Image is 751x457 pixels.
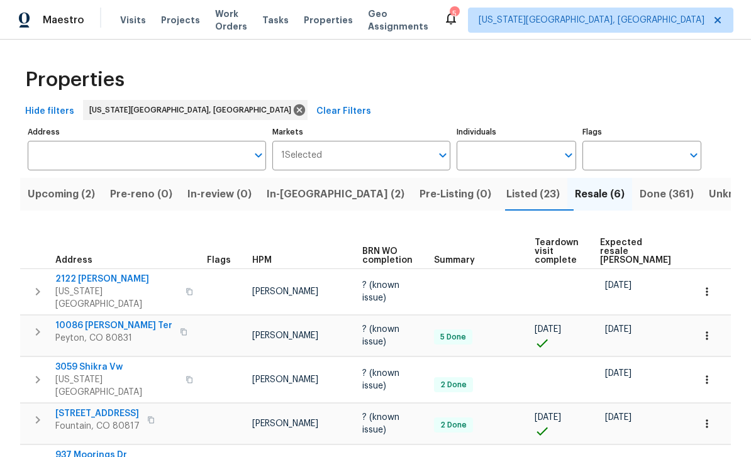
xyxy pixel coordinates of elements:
span: Done (361) [640,185,694,203]
span: ? (known issue) [362,325,399,346]
span: Pre-reno (0) [110,185,172,203]
span: Peyton, CO 80831 [55,332,172,344]
span: 3059 Shikra Vw [55,361,178,373]
span: Geo Assignments [368,8,428,33]
span: 2 Done [435,380,472,390]
span: Listed (23) [506,185,560,203]
span: In-[GEOGRAPHIC_DATA] (2) [267,185,404,203]
span: Address [55,256,92,265]
span: Hide filters [25,104,74,119]
span: Clear Filters [316,104,371,119]
span: [US_STATE][GEOGRAPHIC_DATA] [55,285,178,311]
span: [DATE] [605,413,631,422]
span: In-review (0) [187,185,252,203]
span: Summary [434,256,475,265]
label: Individuals [457,128,576,136]
span: BRN WO completion [362,247,413,265]
label: Flags [582,128,701,136]
span: [DATE] [605,369,631,378]
span: Maestro [43,14,84,26]
span: [PERSON_NAME] [252,331,318,340]
span: [DATE] [605,325,631,334]
span: Upcoming (2) [28,185,95,203]
span: [US_STATE][GEOGRAPHIC_DATA], [GEOGRAPHIC_DATA] [479,14,704,26]
span: Projects [161,14,200,26]
span: 5 Done [435,332,471,343]
span: 10086 [PERSON_NAME] Ter [55,319,172,332]
span: 2122 [PERSON_NAME] [55,273,178,285]
button: Open [250,146,267,164]
span: Work Orders [215,8,247,33]
span: [US_STATE][GEOGRAPHIC_DATA] [55,373,178,399]
span: ? (known issue) [362,413,399,434]
span: Pre-Listing (0) [420,185,491,203]
label: Markets [272,128,451,136]
button: Open [685,146,703,164]
span: Expected resale [PERSON_NAME] [600,238,671,265]
span: Properties [25,74,125,86]
div: 5 [450,8,459,20]
button: Open [434,146,452,164]
span: [DATE] [535,325,561,334]
span: HPM [252,256,272,265]
label: Address [28,128,266,136]
span: [STREET_ADDRESS] [55,407,140,420]
span: Resale (6) [575,185,625,203]
span: Visits [120,14,146,26]
span: 2 Done [435,420,472,431]
span: [PERSON_NAME] [252,419,318,428]
span: [DATE] [535,413,561,422]
span: [DATE] [605,281,631,290]
span: Teardown visit complete [535,238,579,265]
div: [US_STATE][GEOGRAPHIC_DATA], [GEOGRAPHIC_DATA] [83,100,308,120]
span: ? (known issue) [362,369,399,390]
span: [PERSON_NAME] [252,287,318,296]
span: [US_STATE][GEOGRAPHIC_DATA], [GEOGRAPHIC_DATA] [89,104,296,116]
span: Tasks [262,16,289,25]
span: Flags [207,256,231,265]
span: [PERSON_NAME] [252,375,318,384]
button: Clear Filters [311,100,376,123]
span: ? (known issue) [362,281,399,302]
button: Open [560,146,577,164]
span: Properties [304,14,353,26]
span: 1 Selected [281,150,322,161]
span: Fountain, CO 80817 [55,420,140,432]
button: Hide filters [20,100,79,123]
